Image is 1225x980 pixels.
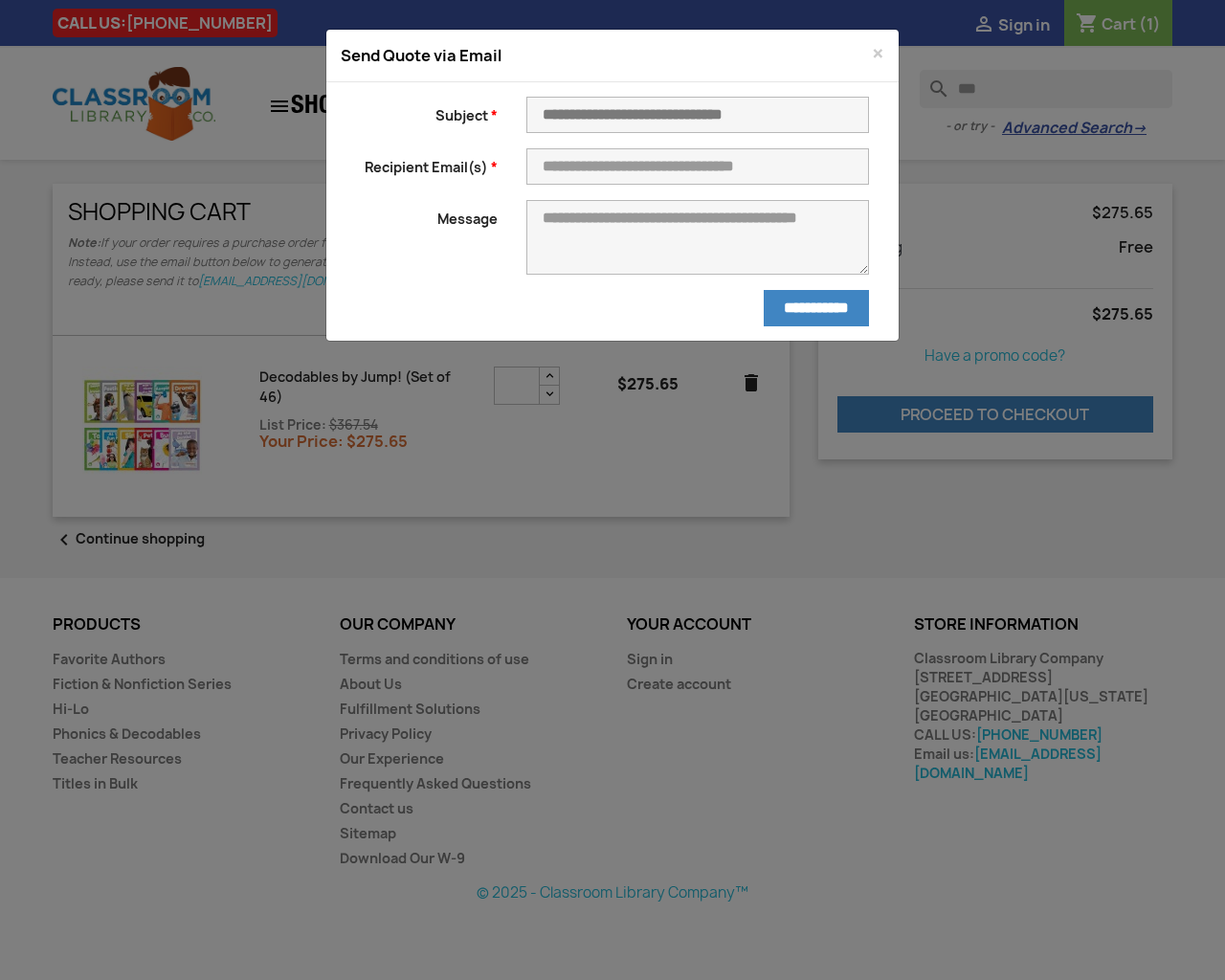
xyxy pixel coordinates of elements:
[341,45,501,66] h5: Send Quote via Email
[326,97,512,125] label: Subject
[326,200,512,229] label: Message
[872,42,884,65] button: Close
[872,37,884,70] span: ×
[326,148,512,177] label: Recipient Email(s)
